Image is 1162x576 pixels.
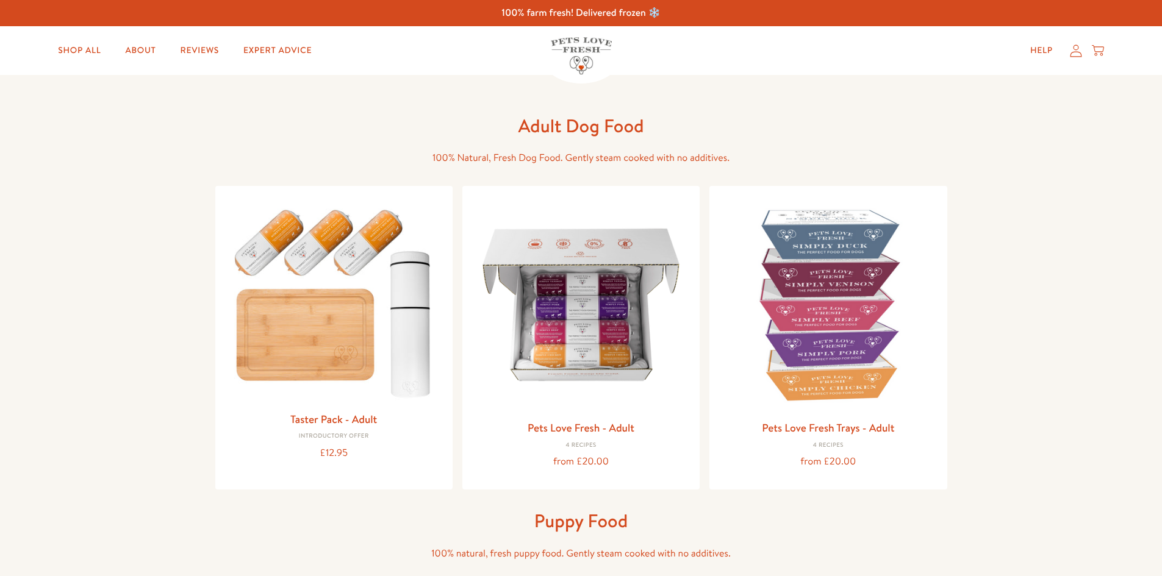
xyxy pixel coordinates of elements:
a: Reviews [171,38,229,63]
div: Introductory Offer [225,433,443,440]
a: Pets Love Fresh Trays - Adult [762,420,894,435]
img: Taster Pack - Adult [225,196,443,405]
div: 4 Recipes [472,442,690,449]
a: Help [1020,38,1063,63]
img: Pets Love Fresh - Adult [472,196,690,413]
h1: Adult Dog Food [386,114,776,138]
a: Expert Advice [234,38,321,63]
a: Shop All [48,38,110,63]
img: Pets Love Fresh Trays - Adult [719,196,937,413]
a: Taster Pack - Adult [290,411,377,427]
img: Pets Love Fresh [551,37,612,74]
div: from £20.00 [719,453,937,470]
span: 100% natural, fresh puppy food. Gently steam cooked with no additives. [431,547,731,560]
div: from £20.00 [472,453,690,470]
a: About [115,38,165,63]
h1: Puppy Food [386,509,776,533]
span: 100% Natural, Fresh Dog Food. Gently steam cooked with no additives. [432,151,730,165]
a: Pets Love Fresh - Adult [528,420,634,435]
div: £12.95 [225,445,443,461]
div: 4 Recipes [719,442,937,449]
